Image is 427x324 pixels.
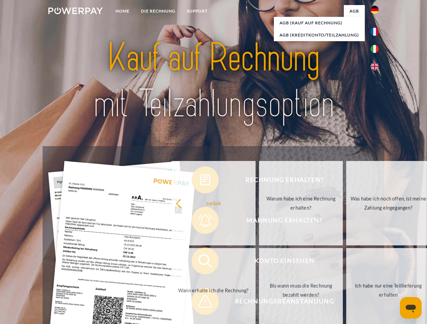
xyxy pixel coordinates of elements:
[110,5,135,17] a: Home
[181,5,213,17] a: SUPPORT
[344,5,365,17] a: agb
[135,5,181,17] a: DIE RECHNUNG
[263,194,339,212] div: Warum habe ich eine Rechnung erhalten?
[371,62,379,71] img: en
[371,6,379,14] img: de
[350,281,426,299] div: Ich habe nur eine Teillieferung erhalten
[65,32,362,129] img: title-powerpay_de.svg
[371,28,379,36] img: fr
[350,194,426,212] div: Was habe ich noch offen, ist meine Zahlung eingegangen?
[263,281,339,299] div: Bis wann muss die Rechnung bezahlt werden?
[48,7,103,14] img: logo-powerpay-white.svg
[274,17,365,29] a: AGB (Kauf auf Rechnung)
[400,297,422,319] iframe: Schaltfläche zum Öffnen des Messaging-Fensters
[175,286,252,295] div: Wann erhalte ich die Rechnung?
[175,198,252,208] div: zurück
[371,45,379,53] img: it
[274,29,365,41] a: AGB (Kreditkonto/Teilzahlung)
